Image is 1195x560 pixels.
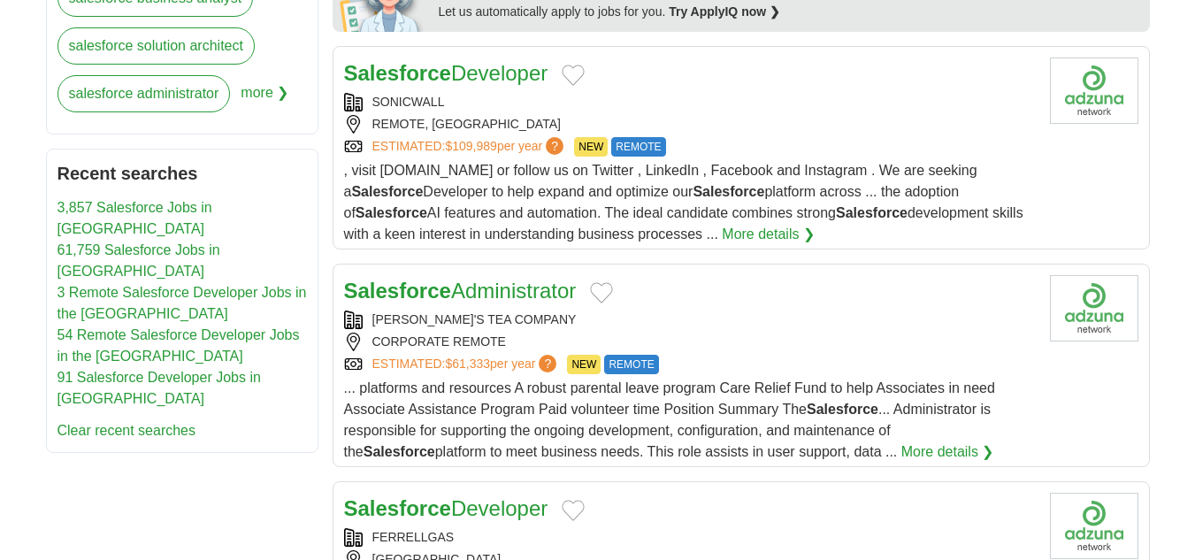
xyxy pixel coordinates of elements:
strong: Salesforce [364,444,435,459]
strong: Salesforce [356,205,427,220]
button: Add to favorite jobs [562,500,585,521]
span: ? [539,355,556,372]
strong: Salesforce [693,184,764,199]
button: Add to favorite jobs [590,282,613,303]
a: ESTIMATED:$109,989per year? [372,137,568,157]
a: More details ❯ [722,224,815,245]
a: Try ApplyIQ now ❯ [669,4,780,19]
strong: Salesforce [807,402,878,417]
a: salesforce solution architect [57,27,255,65]
a: SalesforceDeveloper [344,496,548,520]
a: Clear recent searches [57,423,196,438]
span: ... platforms and resources A robust parental leave program Care Relief Fund to help Associates i... [344,380,995,459]
a: 91 Salesforce Developer Jobs in [GEOGRAPHIC_DATA] [57,370,261,406]
span: more ❯ [241,75,288,123]
strong: Salesforce [344,496,451,520]
strong: Salesforce [836,205,908,220]
a: ESTIMATED:$61,333per year? [372,355,561,374]
a: 3 Remote Salesforce Developer Jobs in the [GEOGRAPHIC_DATA] [57,285,307,321]
a: SalesforceAdministrator [344,279,577,303]
img: Company logo [1050,58,1138,124]
a: SalesforceDeveloper [344,61,548,85]
div: CORPORATE REMOTE [344,333,1036,351]
strong: Salesforce [344,61,451,85]
span: , visit [DOMAIN_NAME] or follow us on Twitter , LinkedIn , Facebook and Instagram . We are seekin... [344,163,1023,242]
a: 3,857 Salesforce Jobs in [GEOGRAPHIC_DATA] [57,200,212,236]
a: 61,759 Salesforce Jobs in [GEOGRAPHIC_DATA] [57,242,220,279]
img: Company logo [1050,275,1138,341]
span: NEW [574,137,608,157]
strong: Salesforce [344,279,451,303]
span: REMOTE [604,355,658,374]
div: FERRELLGAS [344,528,1036,547]
span: ? [546,137,563,155]
div: Let us automatically apply to jobs for you. [439,3,1139,21]
span: $109,989 [445,139,496,153]
h2: Recent searches [57,160,307,187]
span: $61,333 [445,357,490,371]
a: More details ❯ [901,441,994,463]
button: Add to favorite jobs [562,65,585,86]
div: [PERSON_NAME]'S TEA COMPANY [344,311,1036,329]
strong: Salesforce [351,184,423,199]
div: SONICWALL [344,93,1036,111]
img: Company logo [1050,493,1138,559]
a: 54 Remote Salesforce Developer Jobs in the [GEOGRAPHIC_DATA] [57,327,300,364]
div: REMOTE, [GEOGRAPHIC_DATA] [344,115,1036,134]
span: REMOTE [611,137,665,157]
span: NEW [567,355,601,374]
a: salesforce administrator [57,75,231,112]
